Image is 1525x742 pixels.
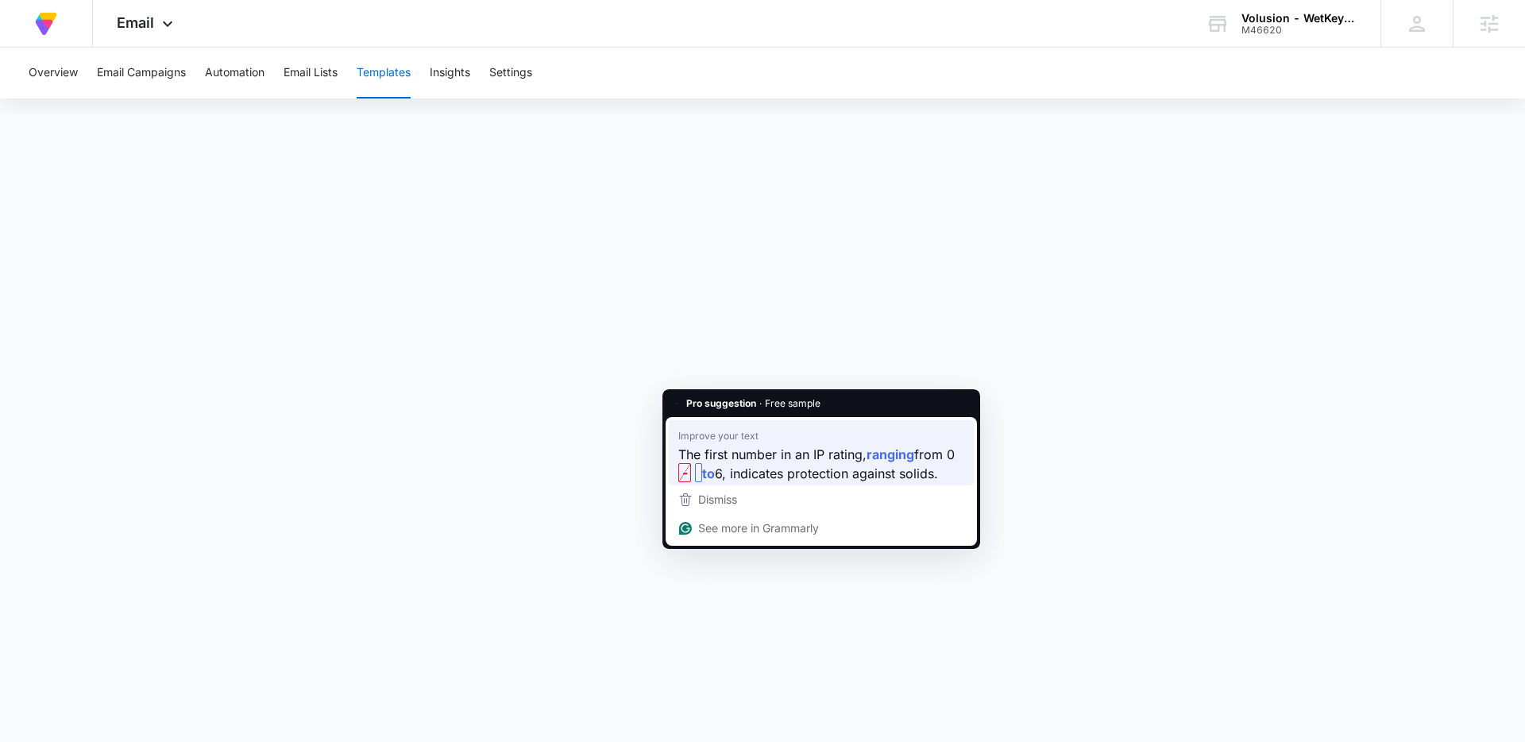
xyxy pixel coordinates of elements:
img: Volusion [32,10,60,38]
button: Email Campaigns [97,48,186,99]
button: Email Lists [284,48,338,99]
button: Insights [430,48,470,99]
span: Email [117,14,154,31]
div: account name [1241,12,1357,25]
button: Templates [357,48,411,99]
button: Automation [205,48,264,99]
button: Overview [29,48,78,99]
button: Settings [489,48,532,99]
div: account id [1241,25,1357,36]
